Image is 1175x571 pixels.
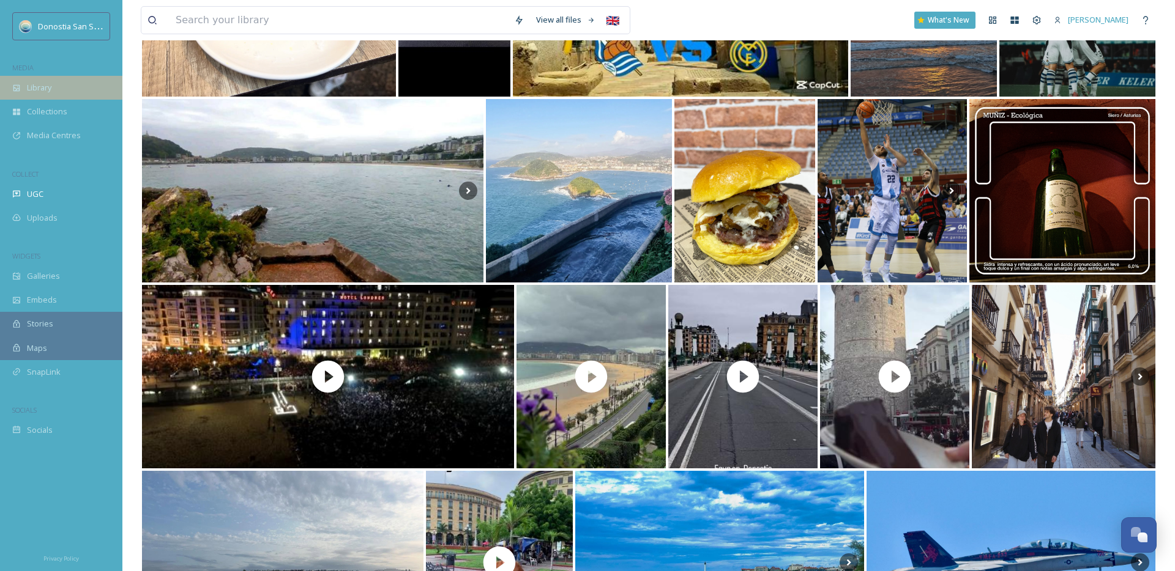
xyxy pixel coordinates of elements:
[818,99,967,282] img: Primero de los 3 amistosos que disputará gipuzkoabasket en Donosti, ayer frente timeflamengo #pho...
[674,99,815,282] img: Pan bioche de semilla de patata 🥔 Elige entre nuestros 2 panes. . . . #suataberna #hamburguesas #...
[12,63,34,72] span: MEDIA
[486,99,672,282] img: Eres bonita te miren por donde te miren 👀 💕 #ciudadesconencanto#donostia#ss#lmar#sealover
[27,294,57,306] span: Embeds
[20,20,32,32] img: images.jpeg
[12,251,40,260] span: WIDGETS
[969,99,1155,282] img: 🍏 MUÑIZ - Ecológica (Asturias) De color amarillo pajizo intenso, de aroma franco, limpio y frutal...
[142,285,514,468] img: thumbnail
[517,285,666,468] img: thumbnail
[27,424,53,436] span: Socials
[170,7,508,34] input: Search your library
[27,106,67,117] span: Collections
[12,405,37,414] span: SOCIALS
[27,82,51,94] span: Library
[43,550,79,565] a: Privacy Policy
[1048,8,1135,32] a: [PERSON_NAME]
[27,270,60,282] span: Galleries
[27,212,58,224] span: Uploads
[43,554,79,562] span: Privacy Policy
[602,9,624,31] div: 🇬🇧
[820,285,969,468] img: thumbnail
[27,318,53,330] span: Stories
[668,285,818,468] img: thumbnail
[27,130,81,141] span: Media Centres
[27,342,47,354] span: Maps
[142,99,483,282] img: 🏖️🏝️🌊🚶🏽‍♂️🤍💙 La bahía desde el Paseo de Miraconcha y Loretopea (El Pico del Loro) Donostia. #dono...
[1121,517,1157,553] button: Open Chat
[914,12,975,29] a: What's New
[38,20,162,32] span: Donostia San Sebastián Turismoa
[27,188,43,200] span: UGC
[1068,14,1128,25] span: [PERSON_NAME]
[530,8,602,32] a: View all files
[27,366,61,378] span: SnapLink
[12,169,39,179] span: COLLECT
[972,285,1155,468] img: サンセバスチャンの街並み. 私のための街. お酒とご飯がぜーんぶおいしかった.幸 #スペイン #スペイン旅行 #サンセバスチャン #spain #spaintrip #sansebastian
